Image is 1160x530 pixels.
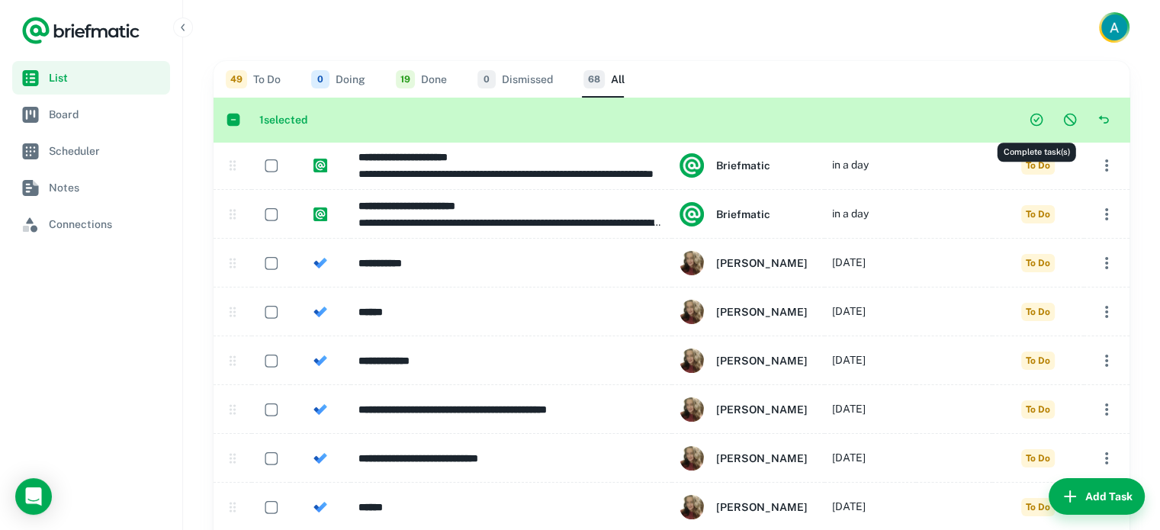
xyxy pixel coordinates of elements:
[583,70,605,88] span: 68
[832,239,866,287] div: [DATE]
[832,385,866,433] div: [DATE]
[313,403,327,416] img: https://app.briefmatic.com/assets/tasktypes/vnd.ms-todo.png
[396,70,415,88] span: 19
[313,159,327,172] img: https://app.briefmatic.com/assets/integrations/system.png
[12,61,170,95] a: List
[477,70,496,88] span: 0
[832,434,866,482] div: [DATE]
[1021,498,1055,516] span: To Do
[1049,478,1145,515] button: Add Task
[49,143,164,159] span: Scheduler
[680,202,770,226] div: Briefmatic
[1099,12,1129,43] button: Account button
[680,446,704,471] img: 942d418a727f788c.jpeg
[680,349,808,373] div: Angelina Vuckovic
[832,336,866,384] div: [DATE]
[716,206,770,223] h6: Briefmatic
[1021,303,1055,321] span: To Do
[716,352,808,369] h6: [PERSON_NAME]
[716,157,770,174] h6: Briefmatic
[1023,106,1050,133] button: Complete task(s)
[49,106,164,123] span: Board
[313,305,327,319] img: https://app.briefmatic.com/assets/tasktypes/vnd.ms-todo.png
[226,61,281,98] button: To Do
[832,287,866,336] div: [DATE]
[680,300,808,324] div: Angelina Vuckovic
[1021,254,1055,272] span: To Do
[15,478,52,515] div: Open Intercom Messenger
[716,401,808,418] h6: [PERSON_NAME]
[716,304,808,320] h6: [PERSON_NAME]
[313,500,327,514] img: https://app.briefmatic.com/assets/tasktypes/vnd.ms-todo.png
[1021,352,1055,370] span: To Do
[396,61,447,98] button: Done
[49,216,164,233] span: Connections
[1090,106,1117,133] button: Recover task(s)
[12,171,170,204] a: Notes
[680,446,808,471] div: Angelina Vuckovic
[680,495,808,519] div: Angelina Vuckovic
[680,349,704,373] img: 942d418a727f788c.jpeg
[226,70,247,88] span: 49
[680,300,704,324] img: 942d418a727f788c.jpeg
[12,207,170,241] a: Connections
[21,15,140,46] a: Logo
[680,397,808,422] div: Angelina Vuckovic
[832,141,869,189] div: in a day
[12,98,170,131] a: Board
[313,256,327,270] img: https://app.briefmatic.com/assets/tasktypes/vnd.ms-todo.png
[680,153,704,178] img: system.png
[1021,400,1055,419] span: To Do
[49,179,164,196] span: Notes
[259,111,1023,128] h6: 1 selected
[313,451,327,465] img: https://app.briefmatic.com/assets/tasktypes/vnd.ms-todo.png
[1021,449,1055,467] span: To Do
[12,134,170,168] a: Scheduler
[680,495,704,519] img: 942d418a727f788c.jpeg
[311,70,329,88] span: 0
[716,499,808,516] h6: [PERSON_NAME]
[998,143,1076,162] div: Complete task(s)
[1021,156,1055,175] span: To Do
[680,251,808,275] div: Angelina Vuckovic
[680,251,704,275] img: 942d418a727f788c.jpeg
[680,397,704,422] img: 942d418a727f788c.jpeg
[313,207,327,221] img: https://app.briefmatic.com/assets/integrations/system.png
[1021,205,1055,223] span: To Do
[1101,14,1127,40] img: Angelina V
[49,69,164,86] span: List
[716,255,808,271] h6: [PERSON_NAME]
[313,354,327,368] img: https://app.briefmatic.com/assets/tasktypes/vnd.ms-todo.png
[716,450,808,467] h6: [PERSON_NAME]
[680,153,770,178] div: Briefmatic
[583,61,625,98] button: All
[680,202,704,226] img: system.png
[832,190,869,238] div: in a day
[1056,106,1084,133] button: Dismiss task(s)
[477,61,553,98] button: Dismissed
[311,61,365,98] button: Doing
